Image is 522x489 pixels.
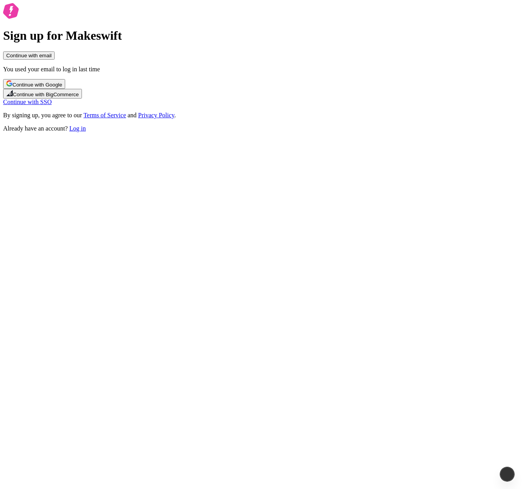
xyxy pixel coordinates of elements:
[83,112,126,118] a: Terms of Service
[138,112,174,118] a: Privacy Policy
[3,99,51,105] a: Continue with SSO
[3,112,519,119] p: By signing up, you agree to our and .
[6,53,51,58] span: Continue with email
[13,92,79,97] span: Continue with BigCommerce
[3,28,519,43] h1: Sign up for Makeswift
[69,125,86,132] a: Log in
[12,82,62,88] span: Continue with Google
[3,51,55,60] button: Continue with email
[3,125,519,132] p: Already have an account?
[3,66,519,73] p: You used your email to log in last time
[3,89,82,99] button: Continue with BigCommerce
[3,79,65,89] button: Continue with Google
